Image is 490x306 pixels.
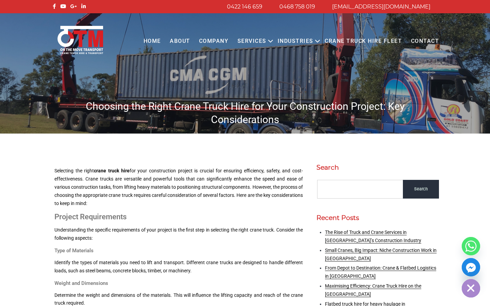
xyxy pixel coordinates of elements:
[227,3,262,10] a: 0422 146 659
[165,32,195,51] a: About
[462,258,480,276] a: Facebook_Messenger
[325,248,437,261] a: Small Cranes, Big Impact: Niche Construction Work in [GEOGRAPHIC_DATA]
[325,265,436,279] a: From Depot to Destination: Crane & Flatbed Logistics in [GEOGRAPHIC_DATA]
[195,32,233,51] a: COMPANY
[54,213,127,221] strong: Project Requirements
[56,25,104,55] img: Otmtransport
[325,230,421,243] a: The Rise of Truck and Crane Services in [GEOGRAPHIC_DATA]’s Construction Industry
[54,226,303,242] p: Understanding the specific requirements of your project is the first step in selecting the right ...
[54,248,94,254] strong: Type of Materials
[462,237,480,255] a: Whatsapp
[94,168,129,173] a: crane truck hire
[273,32,318,51] a: Industries
[325,283,421,297] a: Maximising Efficiency: Crane Truck Hire on the [GEOGRAPHIC_DATA]
[51,100,439,126] h1: Choosing the Right Crane Truck Hire for Your Construction Project: Key Considerations
[316,164,439,171] h2: Search
[406,32,443,51] a: Contact
[403,180,439,199] input: Search
[332,3,430,10] a: [EMAIL_ADDRESS][DOMAIN_NAME]
[54,167,303,207] p: Selecting the right for your construction project is crucial for ensuring efficiency, safety, and...
[54,280,108,286] strong: Weight and Dimensions
[233,32,271,51] a: Services
[279,3,315,10] a: 0468 758 019
[54,259,303,275] p: Identify the types of materials you need to lift and transport. Different crane trucks are design...
[139,32,165,51] a: Home
[316,214,439,222] h2: Recent Posts
[320,32,406,51] a: Crane Truck Hire Fleet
